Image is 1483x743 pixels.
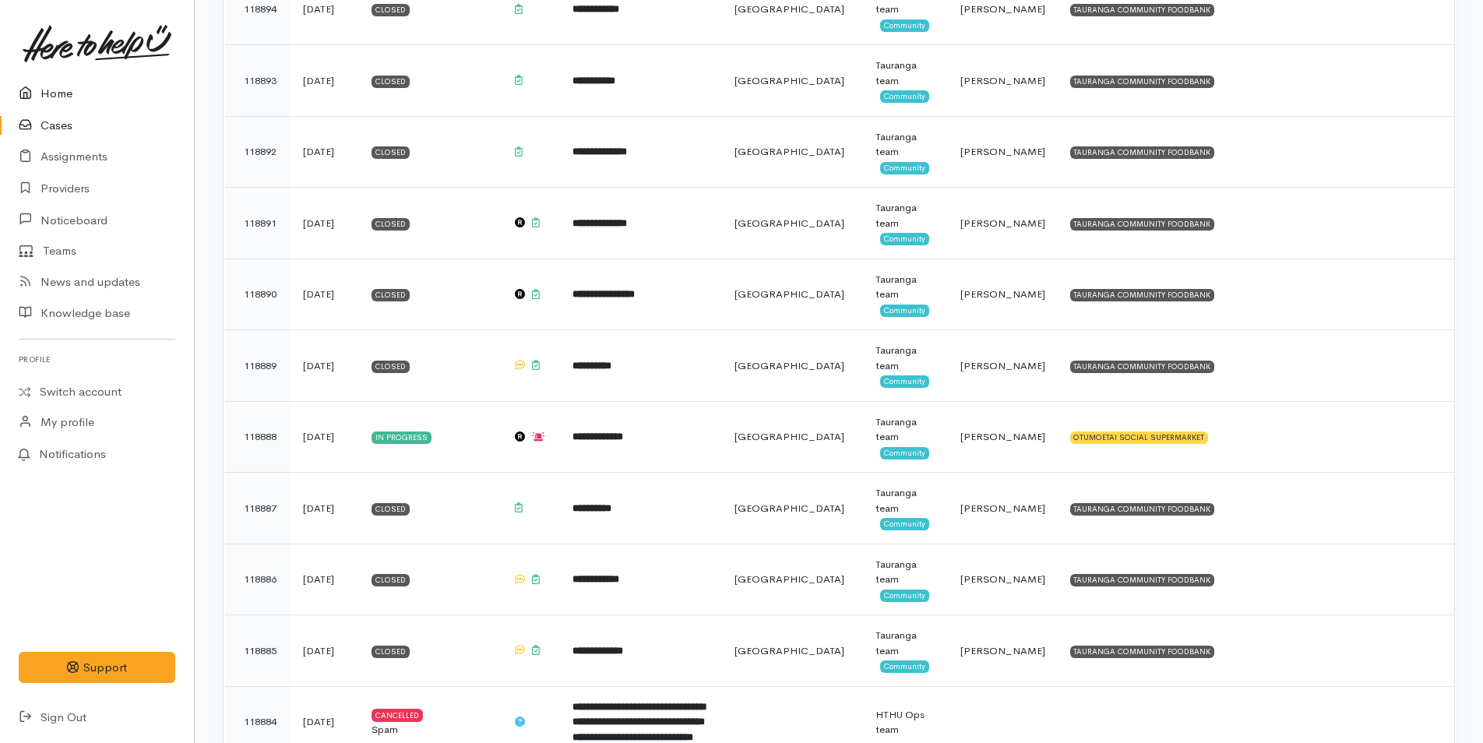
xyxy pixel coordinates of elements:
[225,473,291,544] td: 118887
[880,305,929,317] span: Community
[372,646,410,658] div: Closed
[372,361,410,373] div: Closed
[225,116,291,188] td: 118892
[734,572,844,586] span: [GEOGRAPHIC_DATA]
[880,518,929,530] span: Community
[960,2,1045,16] span: [PERSON_NAME]
[875,628,935,658] div: Tauranga team
[960,74,1045,87] span: [PERSON_NAME]
[1070,503,1215,516] div: TAURANGA COMMUNITY FOODBANK
[225,45,291,117] td: 118893
[734,74,844,87] span: [GEOGRAPHIC_DATA]
[372,146,410,159] div: Closed
[960,572,1045,586] span: [PERSON_NAME]
[1070,76,1215,88] div: TAURANGA COMMUNITY FOODBANK
[875,343,935,373] div: Tauranga team
[960,359,1045,372] span: [PERSON_NAME]
[372,431,432,444] div: In progress
[960,287,1045,301] span: [PERSON_NAME]
[1070,361,1215,373] div: TAURANGA COMMUNITY FOODBANK
[225,615,291,687] td: 118885
[875,129,935,160] div: Tauranga team
[291,330,359,402] td: [DATE]
[291,259,359,330] td: [DATE]
[225,259,291,330] td: 118890
[1070,431,1209,444] div: OTUMOETAI SOCIAL SUPERMARKET
[291,401,359,473] td: [DATE]
[372,218,410,231] div: Closed
[880,590,929,602] span: Community
[225,330,291,402] td: 118889
[875,414,935,445] div: Tauranga team
[734,359,844,372] span: [GEOGRAPHIC_DATA]
[734,217,844,230] span: [GEOGRAPHIC_DATA]
[880,660,929,673] span: Community
[225,544,291,615] td: 118886
[880,19,929,32] span: Community
[291,473,359,544] td: [DATE]
[372,722,488,738] div: Spam
[291,188,359,259] td: [DATE]
[960,502,1045,515] span: [PERSON_NAME]
[291,615,359,687] td: [DATE]
[372,709,423,721] div: Cancelled
[875,58,935,88] div: Tauranga team
[1070,218,1215,231] div: TAURANGA COMMUNITY FOODBANK
[372,76,410,88] div: Closed
[880,90,929,103] span: Community
[875,272,935,302] div: Tauranga team
[372,4,410,16] div: Closed
[960,430,1045,443] span: [PERSON_NAME]
[1070,4,1215,16] div: TAURANGA COMMUNITY FOODBANK
[372,574,410,586] div: Closed
[291,116,359,188] td: [DATE]
[960,217,1045,230] span: [PERSON_NAME]
[19,349,175,370] h6: Profile
[880,233,929,245] span: Community
[960,145,1045,158] span: [PERSON_NAME]
[1070,289,1215,301] div: TAURANGA COMMUNITY FOODBANK
[880,375,929,388] span: Community
[372,289,410,301] div: Closed
[1070,574,1215,586] div: TAURANGA COMMUNITY FOODBANK
[1070,646,1215,658] div: TAURANGA COMMUNITY FOODBANK
[875,200,935,231] div: Tauranga team
[734,2,844,16] span: [GEOGRAPHIC_DATA]
[880,162,929,174] span: Community
[734,502,844,515] span: [GEOGRAPHIC_DATA]
[875,707,935,738] div: HTHU Ops team
[19,652,175,684] button: Support
[734,644,844,657] span: [GEOGRAPHIC_DATA]
[1070,146,1215,159] div: TAURANGA COMMUNITY FOODBANK
[734,287,844,301] span: [GEOGRAPHIC_DATA]
[225,188,291,259] td: 118891
[291,45,359,117] td: [DATE]
[225,401,291,473] td: 118888
[875,557,935,587] div: Tauranga team
[372,503,410,516] div: Closed
[960,644,1045,657] span: [PERSON_NAME]
[734,145,844,158] span: [GEOGRAPHIC_DATA]
[291,544,359,615] td: [DATE]
[880,447,929,460] span: Community
[875,485,935,516] div: Tauranga team
[734,430,844,443] span: [GEOGRAPHIC_DATA]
